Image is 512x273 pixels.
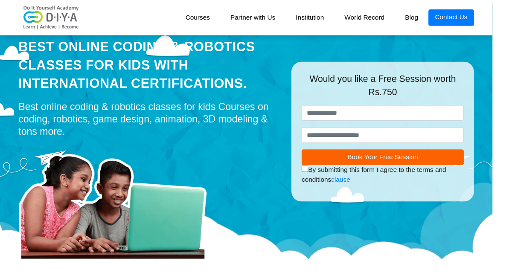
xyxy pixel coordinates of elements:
[344,183,364,190] a: clause
[314,75,482,109] div: Would you like a Free Session worth Rs.750
[19,39,290,96] div: Best Online Coding & Robotics Classes for kids with International Certifications.
[182,10,229,27] a: Courses
[297,10,347,27] a: Institution
[445,10,493,27] a: Contact Us
[361,160,435,167] span: Book Your Free Session
[314,171,482,192] div: By submitting this form I agree to the terms and conditions
[347,10,410,27] a: World Record
[314,155,482,171] button: Book Your Free Session
[410,10,445,27] a: Blog
[19,6,87,31] img: logo-v2.png
[19,105,290,143] div: Best online coding & robotics classes for kids Courses on coding, robotics, game design, animatio...
[229,10,297,27] a: Partner with Us
[19,147,224,271] img: home-prod.png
